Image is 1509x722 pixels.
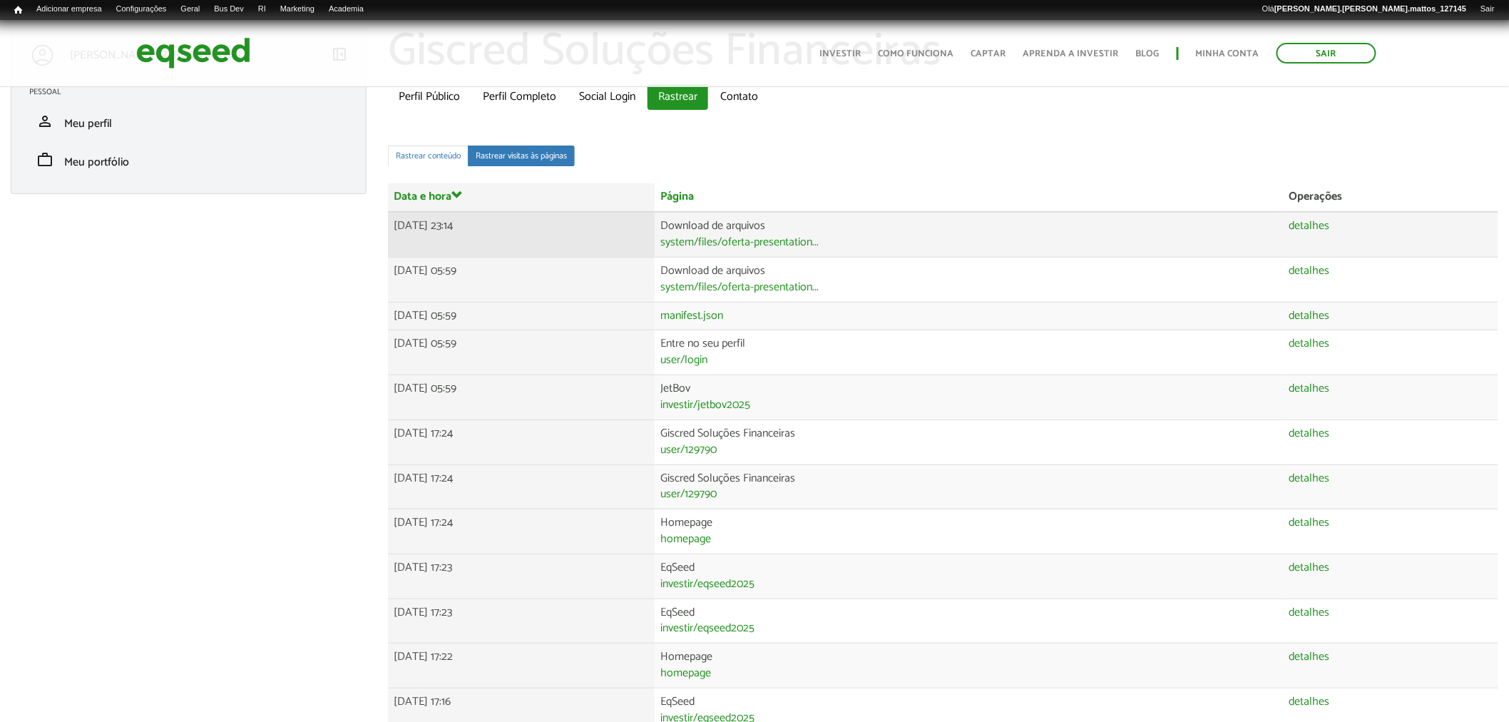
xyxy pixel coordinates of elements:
a: manifest.json [660,310,723,322]
td: [DATE] 17:23 [388,554,655,599]
td: Download de arquivos [655,212,1283,257]
a: Investir [820,49,861,59]
td: Homepage [655,509,1283,554]
a: personMeu perfil [29,113,348,130]
a: Aprenda a investir [1023,49,1119,59]
img: EqSeed [136,34,250,72]
a: detalhes [1289,310,1330,322]
a: investir/eqseed2025 [660,623,754,634]
td: Giscred Soluções Financeiras [655,464,1283,509]
td: [DATE] 17:24 [388,509,655,554]
a: Perfil Completo [472,84,567,110]
h2: Pessoal [29,88,359,96]
a: user/129790 [660,444,717,456]
a: Página [660,191,694,203]
th: Operações [1284,183,1498,212]
td: [DATE] 17:22 [388,644,655,688]
a: Rastrear visitas às páginas [468,146,575,166]
a: Rastrear [648,84,708,110]
a: detalhes [1289,220,1330,232]
td: Giscred Soluções Financeiras [655,420,1283,464]
td: [DATE] 05:59 [388,302,655,330]
span: Início [14,5,22,15]
td: Entre no seu perfil [655,330,1283,375]
a: detalhes [1289,383,1330,395]
a: system/files/oferta-presentation... [660,282,819,293]
a: detalhes [1289,473,1330,484]
a: Marketing [273,4,322,15]
a: Data e hora [394,189,463,203]
a: Blog [1136,49,1160,59]
a: Adicionar empresa [29,4,109,15]
a: Bus Dev [207,4,251,15]
a: workMeu portfólio [29,151,348,168]
a: Como funciona [879,49,954,59]
li: Meu portfólio [19,141,359,179]
a: investir/eqseed2025 [660,579,754,590]
td: Download de arquivos [655,257,1283,302]
a: Início [7,4,29,17]
td: [DATE] 17:24 [388,420,655,464]
span: person [36,113,53,130]
td: Homepage [655,644,1283,688]
a: Perfil Público [388,84,471,110]
a: Academia [322,4,371,15]
td: [DATE] 17:24 [388,464,655,509]
a: detalhes [1289,651,1330,663]
td: [DATE] 23:14 [388,212,655,257]
strong: [PERSON_NAME].[PERSON_NAME].mattos_127145 [1274,4,1466,13]
a: Rastrear conteúdo [388,146,469,166]
a: RI [251,4,273,15]
td: EqSeed [655,554,1283,599]
a: Social Login [568,84,646,110]
a: detalhes [1289,338,1330,350]
td: [DATE] 05:59 [388,330,655,375]
a: investir/jetbov2025 [660,400,750,411]
a: detalhes [1289,265,1330,277]
a: Sair [1277,43,1376,63]
a: Geral [173,4,207,15]
a: Captar [971,49,1006,59]
a: homepage [660,534,711,545]
a: Contato [710,84,769,110]
a: detalhes [1289,696,1330,708]
a: Configurações [109,4,174,15]
a: Olá[PERSON_NAME].[PERSON_NAME].mattos_127145 [1255,4,1473,15]
a: Minha conta [1196,49,1259,59]
span: Meu portfólio [64,153,129,172]
td: [DATE] 05:59 [388,375,655,420]
a: Sair [1473,4,1502,15]
td: JetBov [655,375,1283,420]
a: user/129790 [660,489,717,500]
span: work [36,151,53,168]
a: detalhes [1289,607,1330,619]
td: EqSeed [655,599,1283,644]
a: detalhes [1289,517,1330,529]
a: detalhes [1289,428,1330,439]
td: [DATE] 17:23 [388,599,655,644]
a: user/login [660,355,707,366]
a: system/files/oferta-presentation... [660,237,819,248]
li: Meu perfil [19,102,359,141]
td: [DATE] 05:59 [388,257,655,302]
a: detalhes [1289,562,1330,574]
span: Meu perfil [64,114,112,133]
a: homepage [660,668,711,679]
